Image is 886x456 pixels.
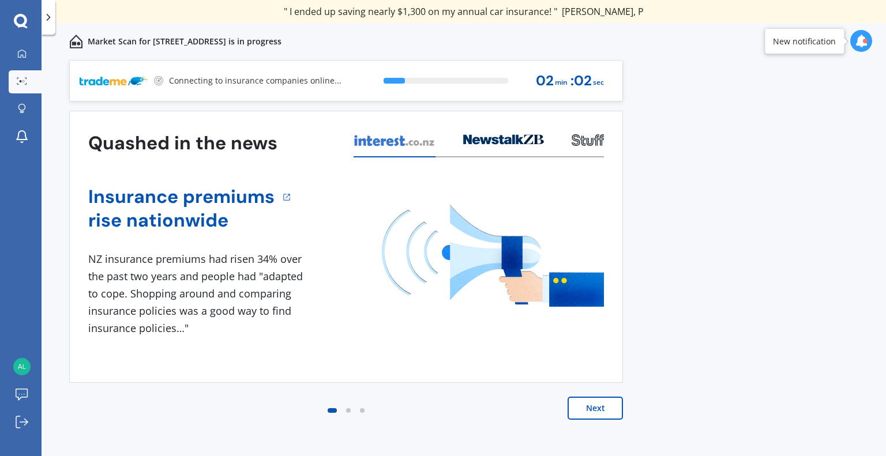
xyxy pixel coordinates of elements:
[88,131,277,155] h3: Quashed in the news
[88,251,307,337] div: NZ insurance premiums had risen 34% over the past two years and people had "adapted to cope. Shop...
[88,185,275,209] a: Insurance premiums
[593,75,604,91] span: sec
[382,205,604,307] img: media image
[88,36,281,47] p: Market Scan for [STREET_ADDRESS] is in progress
[536,73,554,89] span: 02
[69,35,83,48] img: home-and-contents.b802091223b8502ef2dd.svg
[13,358,31,375] img: 01a2a90a9c0fd74fd65743d19fcfea06
[169,75,341,86] p: Connecting to insurance companies online...
[88,209,275,232] a: rise nationwide
[568,397,623,420] button: Next
[555,75,568,91] span: min
[773,35,836,47] div: New notification
[570,73,592,89] span: : 02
